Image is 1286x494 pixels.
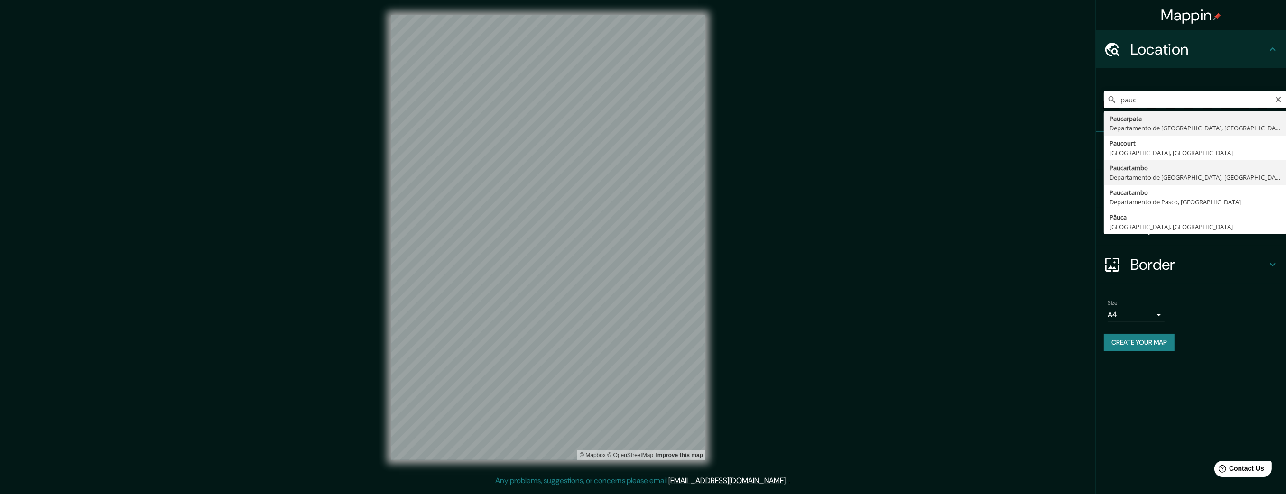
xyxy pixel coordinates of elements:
div: Departamento de [GEOGRAPHIC_DATA], [GEOGRAPHIC_DATA] [1110,123,1280,133]
button: Clear [1275,94,1282,103]
label: Size [1108,299,1118,307]
a: OpenStreetMap [607,452,653,458]
a: Map feedback [656,452,703,458]
h4: Location [1130,40,1267,59]
div: [GEOGRAPHIC_DATA], [GEOGRAPHIC_DATA] [1110,148,1280,157]
div: Style [1096,170,1286,208]
a: [EMAIL_ADDRESS][DOMAIN_NAME] [669,476,786,485]
div: . [787,475,789,486]
div: Border [1096,246,1286,284]
h4: Layout [1130,217,1267,236]
div: Paucourt [1110,138,1280,148]
iframe: Help widget launcher [1202,457,1276,484]
canvas: Map [391,15,705,460]
div: A4 [1108,307,1165,322]
div: Layout [1096,208,1286,246]
div: . [789,475,791,486]
div: Paucartambo [1110,188,1280,197]
div: Paucartambo [1110,163,1280,173]
a: Mapbox [580,452,606,458]
div: Location [1096,30,1286,68]
div: Pins [1096,132,1286,170]
input: Pick your city or area [1104,91,1286,108]
img: pin-icon.png [1213,13,1221,20]
h4: Mappin [1161,6,1221,25]
h4: Border [1130,255,1267,274]
p: Any problems, suggestions, or concerns please email . [496,475,787,486]
div: Paucarpata [1110,114,1280,123]
button: Create your map [1104,334,1175,351]
div: Păuca [1110,212,1280,222]
div: [GEOGRAPHIC_DATA], [GEOGRAPHIC_DATA] [1110,222,1280,231]
div: Departamento de [GEOGRAPHIC_DATA], [GEOGRAPHIC_DATA] [1110,173,1280,182]
div: Departamento de Pasco, [GEOGRAPHIC_DATA] [1110,197,1280,207]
